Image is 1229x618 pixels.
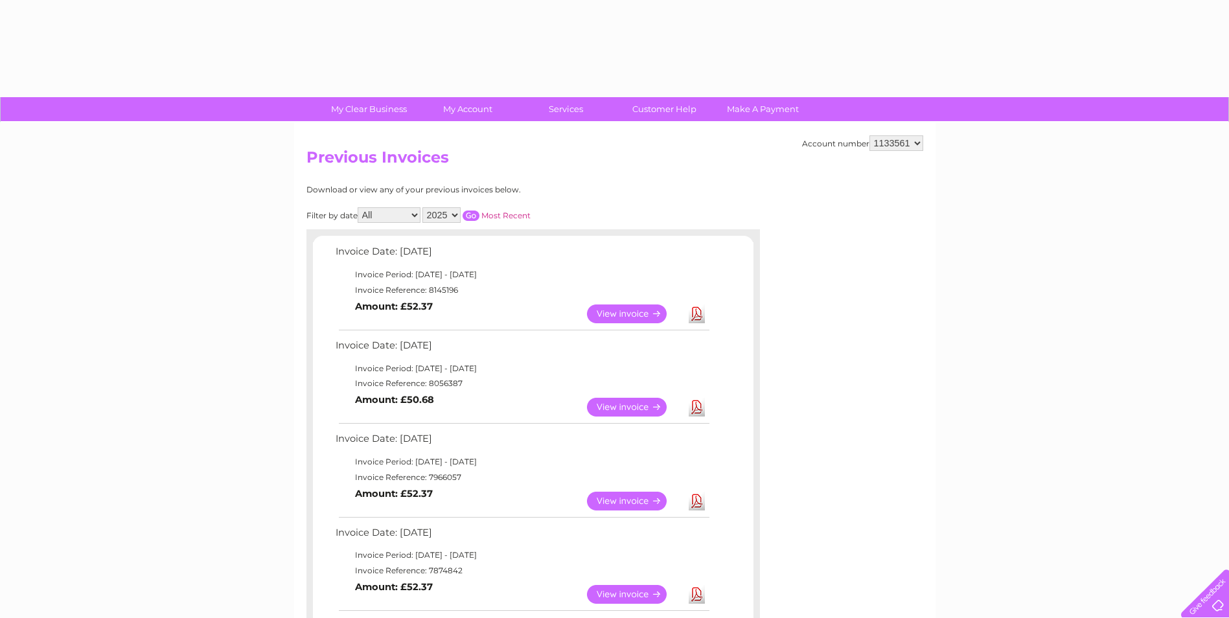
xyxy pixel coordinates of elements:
b: Amount: £50.68 [355,394,434,406]
td: Invoice Date: [DATE] [332,524,711,548]
b: Amount: £52.37 [355,488,433,499]
td: Invoice Period: [DATE] - [DATE] [332,267,711,282]
a: View [587,304,682,323]
a: Download [689,398,705,417]
a: Download [689,492,705,510]
a: Customer Help [611,97,718,121]
td: Invoice Reference: 8145196 [332,282,711,298]
b: Amount: £52.37 [355,301,433,312]
a: Make A Payment [709,97,816,121]
a: My Clear Business [316,97,422,121]
td: Invoice Reference: 7966057 [332,470,711,485]
div: Filter by date [306,207,647,223]
td: Invoice Date: [DATE] [332,243,711,267]
a: Download [689,304,705,323]
a: View [587,398,682,417]
div: Account number [802,135,923,151]
a: Download [689,585,705,604]
a: My Account [414,97,521,121]
td: Invoice Date: [DATE] [332,337,711,361]
td: Invoice Period: [DATE] - [DATE] [332,547,711,563]
td: Invoice Date: [DATE] [332,430,711,454]
a: Most Recent [481,211,531,220]
td: Invoice Period: [DATE] - [DATE] [332,454,711,470]
td: Invoice Reference: 7874842 [332,563,711,578]
td: Invoice Reference: 8056387 [332,376,711,391]
h2: Previous Invoices [306,148,923,173]
b: Amount: £52.37 [355,581,433,593]
a: View [587,492,682,510]
a: Services [512,97,619,121]
div: Download or view any of your previous invoices below. [306,185,647,194]
a: View [587,585,682,604]
td: Invoice Period: [DATE] - [DATE] [332,361,711,376]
